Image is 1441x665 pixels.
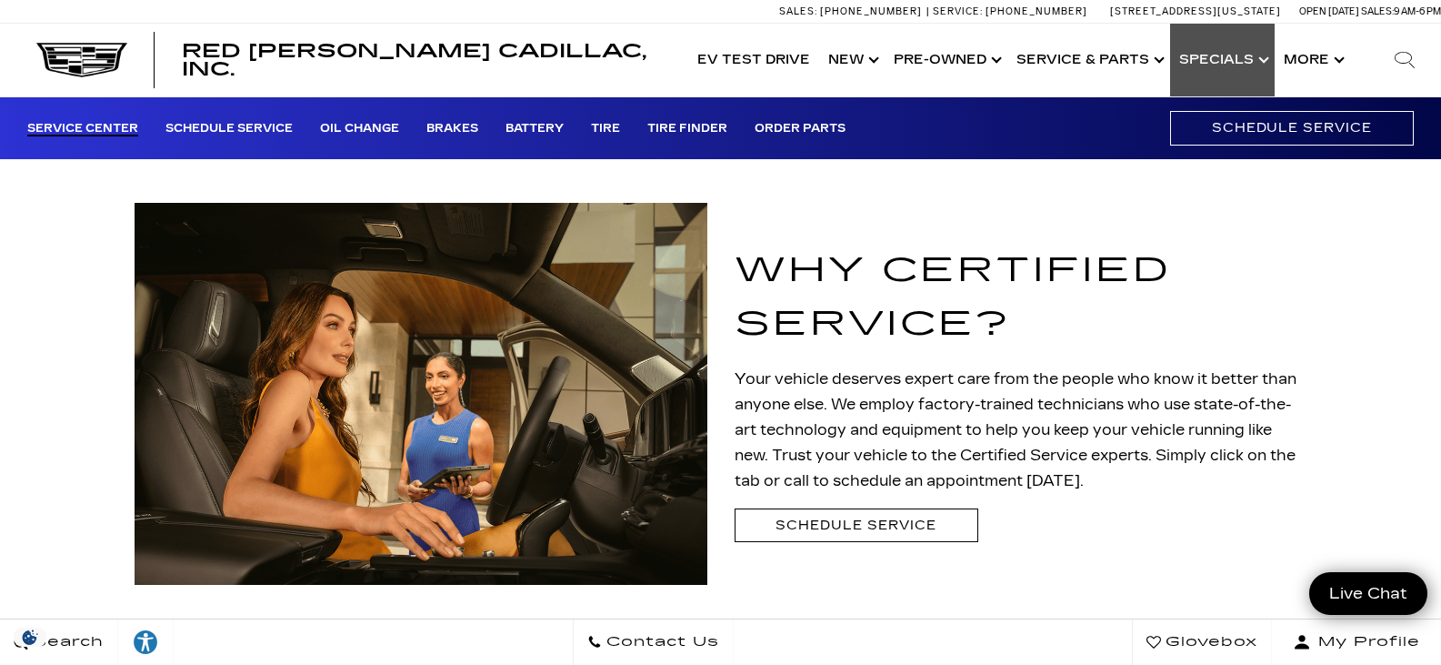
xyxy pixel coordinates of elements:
span: [PHONE_NUMBER] [820,5,922,17]
span: Live Chat [1320,583,1416,604]
a: Service & Parts [1007,24,1170,96]
a: Schedule Service [165,122,293,136]
a: Red [PERSON_NAME] Cadillac, Inc. [182,42,670,78]
a: New [819,24,885,96]
img: Cadillac Dark Logo with Cadillac White Text [36,43,127,77]
button: Open user profile menu [1272,620,1441,665]
a: Order Parts [755,122,846,136]
span: Service: [933,5,983,17]
span: [PHONE_NUMBER] [986,5,1087,17]
span: Open [DATE] [1299,5,1359,17]
a: Oil Change [320,122,399,136]
span: Glovebox [1161,630,1257,655]
a: Brakes [426,122,478,136]
span: My Profile [1311,630,1420,655]
span: Search [28,630,104,655]
img: Opt-Out Icon [9,628,51,647]
button: More [1275,24,1350,96]
a: Battery [505,122,564,136]
a: [STREET_ADDRESS][US_STATE] [1110,5,1281,17]
span: Sales: [779,5,817,17]
a: Service Center [27,122,138,136]
a: Pre-Owned [885,24,1007,96]
p: Your vehicle deserves expert care from the people who know it better than anyone else. We employ ... [735,367,1307,494]
a: Explore your accessibility options [118,620,174,665]
a: Schedule Service [735,509,978,542]
section: Click to Open Cookie Consent Modal [9,628,51,647]
span: Contact Us [602,630,719,655]
div: Search [1368,24,1441,96]
span: 9 AM-6 PM [1394,5,1441,17]
a: Tire Finder [647,122,727,136]
a: Schedule Service [1170,111,1414,145]
a: Sales: [PHONE_NUMBER] [779,6,926,16]
div: Explore your accessibility options [118,629,173,656]
span: Red [PERSON_NAME] Cadillac, Inc. [182,40,646,80]
a: Specials [1170,24,1275,96]
a: Tire [591,122,620,136]
a: Service: [PHONE_NUMBER] [926,6,1092,16]
a: Glovebox [1132,620,1272,665]
a: Contact Us [573,620,734,665]
span: Sales: [1361,5,1394,17]
h1: Why Certified Service? [735,244,1307,352]
img: Service technician talking to a man and showing his ipad [135,203,707,585]
a: EV Test Drive [688,24,819,96]
a: Live Chat [1309,572,1427,615]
